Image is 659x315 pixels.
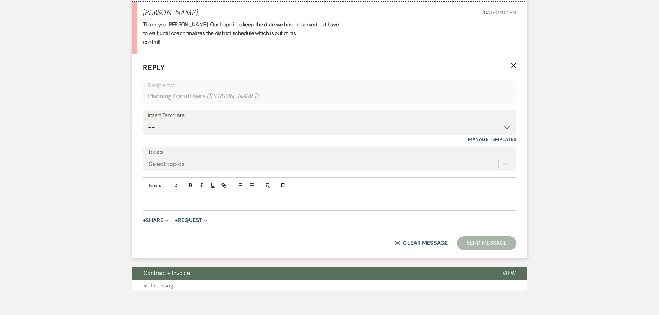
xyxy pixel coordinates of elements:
[395,240,447,246] button: Clear message
[175,217,178,223] span: +
[150,281,176,290] p: 1 message
[148,81,511,90] p: Recipients*
[132,280,527,291] button: 1 message
[143,217,169,223] button: Share
[148,147,511,157] label: Topics
[149,159,185,168] div: Select topics
[457,236,516,250] button: Send Message
[132,267,491,280] button: Contract + Invoice
[143,20,516,47] div: Thank you [PERSON_NAME]. Our hope it to keep the date we have reserved but have to wait until coa...
[148,111,511,121] div: Insert Template
[143,217,146,223] span: +
[144,269,190,277] span: Contract + Invoice
[143,63,165,72] span: Reply
[143,9,198,17] h5: [PERSON_NAME]
[175,217,208,223] button: Request
[207,92,258,101] span: ( [PERSON_NAME] )
[468,136,516,142] a: Manage Templates
[483,9,516,16] span: [DATE] 2:02 PM
[491,267,527,280] button: View
[148,90,511,103] div: Planning Portal Users
[502,269,516,277] span: View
